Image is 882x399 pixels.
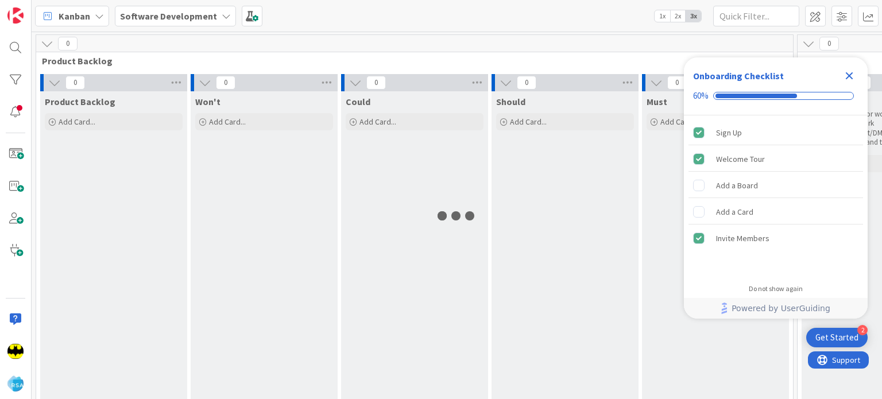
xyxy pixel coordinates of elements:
[688,120,863,145] div: Sign Up is complete.
[716,231,769,245] div: Invite Members
[684,57,868,319] div: Checklist Container
[693,69,784,83] div: Onboarding Checklist
[42,55,779,67] span: Product Backlog
[660,117,697,127] span: Add Card...
[655,10,670,22] span: 1x
[716,205,753,219] div: Add a Card
[209,117,246,127] span: Add Card...
[806,328,868,347] div: Open Get Started checklist, remaining modules: 2
[496,96,525,107] span: Should
[24,2,52,16] span: Support
[732,301,830,315] span: Powered by UserGuiding
[7,7,24,24] img: Visit kanbanzone.com
[684,298,868,319] div: Footer
[684,115,868,277] div: Checklist items
[815,332,858,343] div: Get Started
[7,343,24,359] img: AC
[693,91,709,101] div: 60%
[59,9,90,23] span: Kanban
[840,67,858,85] div: Close Checklist
[7,375,24,392] img: avatar
[58,37,78,51] span: 0
[65,76,85,90] span: 0
[59,117,95,127] span: Add Card...
[688,199,863,224] div: Add a Card is incomplete.
[686,10,701,22] span: 3x
[857,325,868,335] div: 2
[670,10,686,22] span: 2x
[517,76,536,90] span: 0
[693,91,858,101] div: Checklist progress: 60%
[216,76,235,90] span: 0
[688,173,863,198] div: Add a Board is incomplete.
[45,96,115,107] span: Product Backlog
[366,76,386,90] span: 0
[713,6,799,26] input: Quick Filter...
[510,117,547,127] span: Add Card...
[819,37,839,51] span: 0
[120,10,217,22] b: Software Development
[716,152,765,166] div: Welcome Tour
[749,284,803,293] div: Do not show again
[690,298,862,319] a: Powered by UserGuiding
[346,96,370,107] span: Could
[688,146,863,172] div: Welcome Tour is complete.
[359,117,396,127] span: Add Card...
[716,179,758,192] div: Add a Board
[716,126,742,140] div: Sign Up
[667,76,687,90] span: 0
[647,96,667,107] span: Must
[688,226,863,251] div: Invite Members is complete.
[195,96,220,107] span: Won't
